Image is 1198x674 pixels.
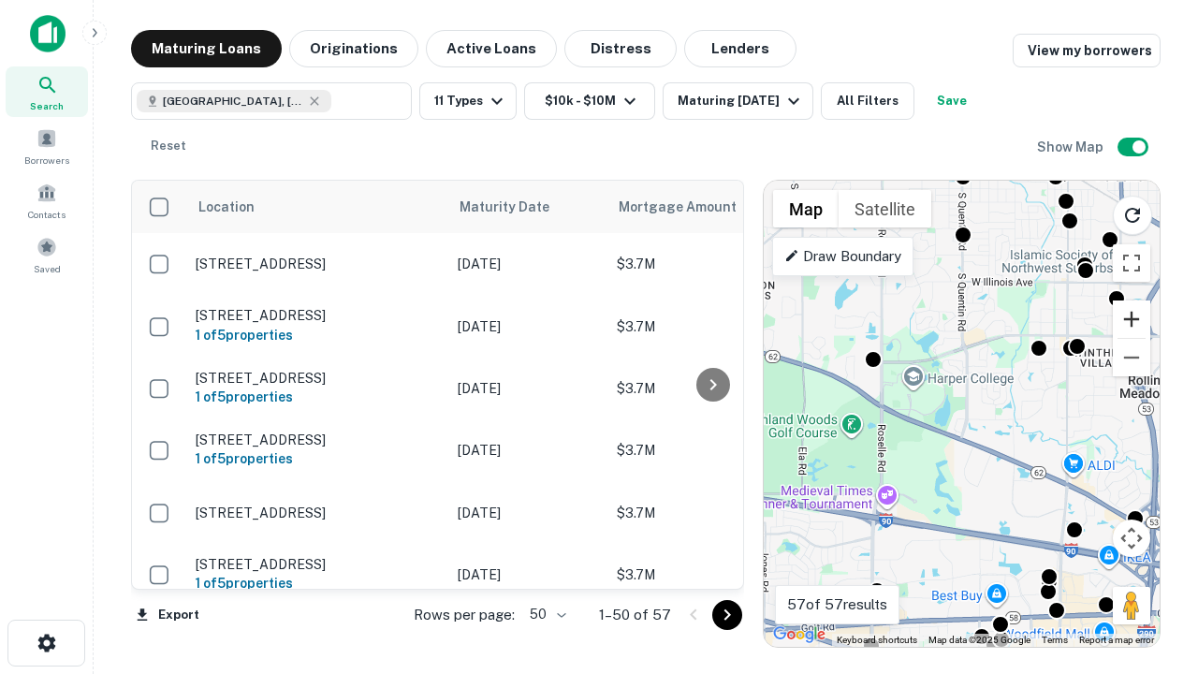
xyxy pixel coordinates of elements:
img: Google [768,623,830,647]
button: 11 Types [419,82,517,120]
p: [DATE] [458,254,598,274]
p: $3.7M [617,440,804,461]
a: Report a map error [1079,635,1154,645]
p: [DATE] [458,316,598,337]
button: Show street map [773,190,839,227]
button: All Filters [821,82,914,120]
span: [GEOGRAPHIC_DATA], [GEOGRAPHIC_DATA] [163,93,303,110]
a: Open this area in Google Maps (opens a new window) [768,623,830,647]
p: $3.7M [617,503,804,523]
a: Contacts [6,175,88,226]
button: Save your search to get updates of matches that match your search criteria. [922,82,982,120]
h6: Show Map [1037,137,1106,157]
button: Reset [139,127,198,165]
button: $10k - $10M [524,82,655,120]
button: Go to next page [712,600,742,630]
button: Keyboard shortcuts [837,634,917,647]
span: Saved [34,261,61,276]
p: Draw Boundary [784,245,901,268]
a: Search [6,66,88,117]
h6: 1 of 5 properties [196,448,439,469]
th: Mortgage Amount [607,181,813,233]
p: [DATE] [458,378,598,399]
h6: 1 of 5 properties [196,387,439,407]
p: [STREET_ADDRESS] [196,556,439,573]
button: Distress [564,30,677,67]
h6: 1 of 5 properties [196,325,439,345]
div: 50 [522,601,569,628]
a: Terms (opens in new tab) [1042,635,1068,645]
button: Zoom in [1113,300,1150,338]
p: [STREET_ADDRESS] [196,505,439,521]
p: $3.7M [617,316,804,337]
p: [STREET_ADDRESS] [196,432,439,448]
p: 57 of 57 results [787,593,887,616]
a: Borrowers [6,121,88,171]
button: Originations [289,30,418,67]
button: Lenders [684,30,796,67]
th: Maturity Date [448,181,607,233]
p: [DATE] [458,564,598,585]
div: 0 0 [764,181,1160,647]
p: [STREET_ADDRESS] [196,256,439,272]
button: Show satellite imagery [839,190,931,227]
div: Maturing [DATE] [678,90,805,112]
span: Mortgage Amount [619,196,761,218]
p: [DATE] [458,440,598,461]
p: 1–50 of 57 [599,604,671,626]
a: Saved [6,229,88,280]
span: Borrowers [24,153,69,168]
p: $3.7M [617,254,804,274]
th: Location [186,181,448,233]
button: Export [131,601,204,629]
p: Rows per page: [414,604,515,626]
span: Maturity Date [460,196,574,218]
span: Map data ©2025 Google [928,635,1030,645]
button: Reload search area [1113,196,1152,235]
iframe: Chat Widget [1104,464,1198,554]
img: capitalize-icon.png [30,15,66,52]
span: Search [30,98,64,113]
button: Toggle fullscreen view [1113,244,1150,282]
span: Location [197,196,255,218]
a: View my borrowers [1013,34,1161,67]
p: $3.7M [617,564,804,585]
p: [DATE] [458,503,598,523]
h6: 1 of 5 properties [196,573,439,593]
button: Maturing [DATE] [663,82,813,120]
button: Drag Pegman onto the map to open Street View [1113,587,1150,624]
button: Zoom out [1113,339,1150,376]
p: $3.7M [617,378,804,399]
p: [STREET_ADDRESS] [196,370,439,387]
p: [STREET_ADDRESS] [196,307,439,324]
span: Contacts [28,207,66,222]
button: Maturing Loans [131,30,282,67]
button: Active Loans [426,30,557,67]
